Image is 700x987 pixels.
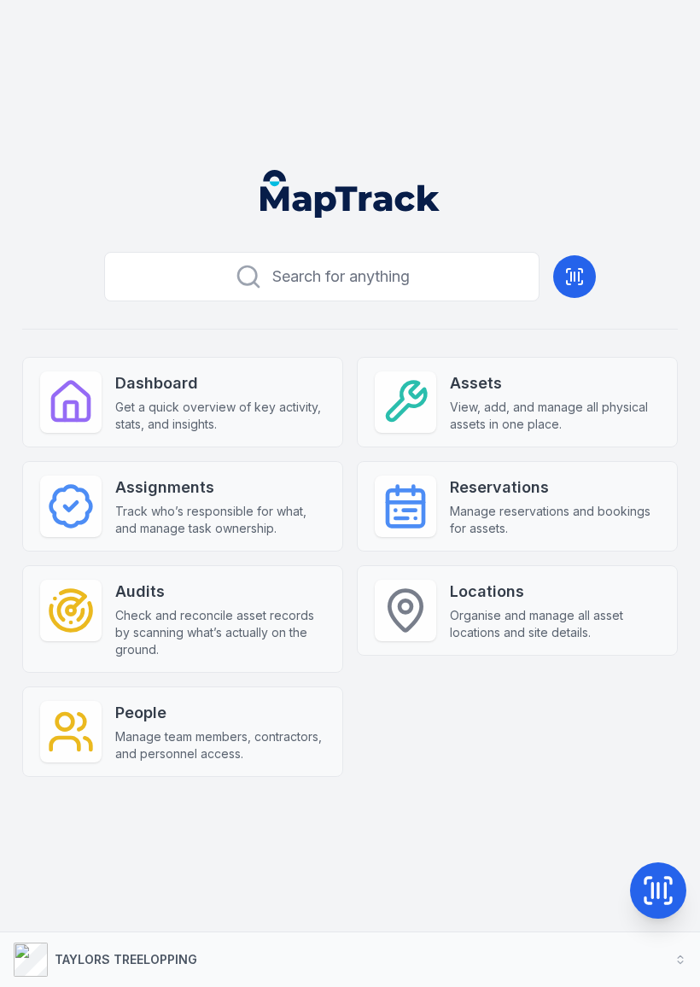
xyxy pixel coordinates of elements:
span: Organise and manage all asset locations and site details. [450,607,660,641]
a: LocationsOrganise and manage all asset locations and site details. [357,565,678,656]
a: PeopleManage team members, contractors, and personnel access. [22,686,343,777]
span: Manage reservations and bookings for assets. [450,503,660,537]
span: Search for anything [272,265,410,289]
nav: Global [240,170,460,218]
strong: Dashboard [115,371,325,395]
a: AssignmentsTrack who’s responsible for what, and manage task ownership. [22,461,343,552]
strong: Audits [115,580,325,604]
button: Search for anything [104,252,540,301]
span: Get a quick overview of key activity, stats, and insights. [115,399,325,433]
span: Manage team members, contractors, and personnel access. [115,728,325,762]
strong: TAYLORS TREELOPPING [55,952,197,967]
strong: Assignments [115,476,325,499]
span: View, add, and manage all physical assets in one place. [450,399,660,433]
span: Check and reconcile asset records by scanning what’s actually on the ground. [115,607,325,658]
a: AssetsView, add, and manage all physical assets in one place. [357,357,678,447]
strong: Reservations [450,476,660,499]
a: AuditsCheck and reconcile asset records by scanning what’s actually on the ground. [22,565,343,673]
a: DashboardGet a quick overview of key activity, stats, and insights. [22,357,343,447]
a: ReservationsManage reservations and bookings for assets. [357,461,678,552]
strong: People [115,701,325,725]
strong: Locations [450,580,660,604]
strong: Assets [450,371,660,395]
span: Track who’s responsible for what, and manage task ownership. [115,503,325,537]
